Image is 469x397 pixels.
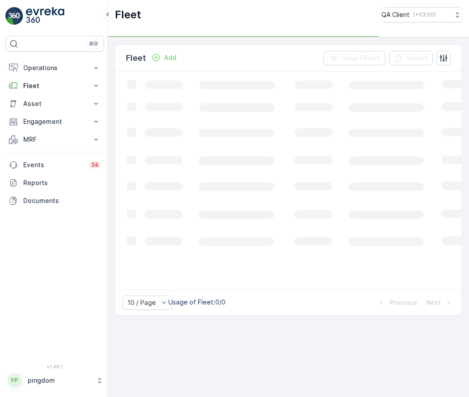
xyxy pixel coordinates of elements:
[407,54,427,63] p: Export
[5,59,104,77] button: Operations
[23,99,86,108] p: Asset
[168,298,226,307] p: Usage of Fleet : 0/0
[23,135,86,144] p: MRF
[23,117,86,126] p: Engagement
[5,95,104,113] button: Asset
[381,10,410,19] p: QA Client
[23,63,86,72] p: Operations
[23,160,84,169] p: Events
[389,298,417,307] p: Previous
[148,52,180,63] button: Add
[5,156,104,174] a: Events34
[5,364,104,369] span: v 1.48.1
[5,7,23,25] img: logo
[23,178,100,187] p: Reports
[8,373,22,388] div: PP
[5,131,104,148] button: MRF
[115,8,141,22] p: Fleet
[426,298,441,307] p: Next
[5,113,104,131] button: Engagement
[164,53,176,62] p: Add
[28,376,92,385] p: pingdom
[425,297,454,308] button: Next
[26,7,64,25] img: logo_light-DOdMpM7g.png
[89,40,98,47] p: ⌘B
[23,196,100,205] p: Documents
[381,7,462,22] button: QA Client(+03:00)
[389,51,433,65] button: Export
[5,192,104,210] a: Documents
[91,161,99,169] p: 34
[341,54,380,63] p: Clear Filters
[323,51,385,65] button: Clear Filters
[5,174,104,192] a: Reports
[126,52,146,64] p: Fleet
[376,297,418,308] button: Previous
[413,11,436,18] p: ( +03:00 )
[5,371,104,390] button: PPpingdom
[5,77,104,95] button: Fleet
[23,81,86,90] p: Fleet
